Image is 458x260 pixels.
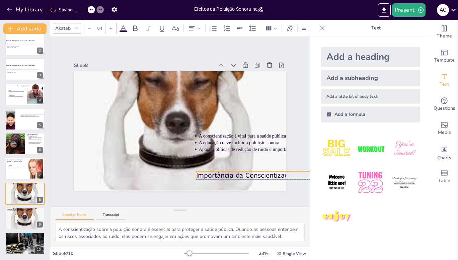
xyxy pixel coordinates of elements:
[321,133,352,164] img: 1.jpeg
[5,133,45,155] div: 6
[54,24,72,33] div: Akatab
[37,197,43,203] div: 8
[9,167,25,169] p: Respeitar limites de volume é essencial.
[255,250,272,257] div: 33 %
[199,133,382,140] p: A conscientização é vital para a saúde pública.
[35,247,43,253] div: 10
[17,85,35,87] p: O que é a Poluição Sonora?
[5,158,45,180] div: 7
[5,183,45,205] div: 8
[328,20,424,36] p: Text
[28,201,64,203] p: Importância da Conscientização
[321,167,352,198] img: 4.jpeg
[431,141,458,165] div: Add charts and graphs
[9,235,43,236] p: A redução da poluição sonora é uma responsabilidade coletiva.
[392,3,426,17] button: Present
[7,47,43,48] p: Generated with [URL]
[9,96,25,98] p: A conscientização é vital para mitigar a poluição sonora.
[199,146,382,153] p: Apoiar políticas de redução de ruído é importante.
[321,47,420,67] div: Add a heading
[9,212,43,214] p: Apoiar políticas de redução de ruído é importante.
[9,210,43,211] p: A conscientização é vital para a saúde pública.
[194,4,257,14] input: Insert title
[5,83,45,105] div: 4
[37,172,43,178] div: 7
[196,170,387,180] p: Importância da Conscientização
[438,129,451,136] span: Media
[440,81,449,88] span: Text
[37,48,43,54] div: 2
[9,166,25,167] p: Materiais acústicos ajudam a isolar o som.
[28,194,63,195] p: A conscientização é vital para a saúde pública.
[300,23,308,34] div: Border settings
[389,167,420,198] img: 6.jpeg
[21,116,45,117] p: Indústrias operam maquinário que produz sons altos.
[74,62,214,69] div: Slide 8
[9,93,25,96] p: A urbanização contribui para o aumento da poluição sonora.
[283,251,306,256] span: Single View
[53,250,184,257] div: Slide 8 / 10
[431,116,458,141] div: Add images, graphics, shapes or video
[285,23,295,34] div: Text effects
[7,44,43,47] p: Esta apresentação aborda a poluição sonora, suas causas, consequências e o que podemos fazer para...
[431,165,458,189] div: Add a table
[378,3,391,17] button: Export to PowerPoint
[437,154,451,162] span: Charts
[56,223,305,241] textarea: A conscientização sobre a poluição sonora é essencial para proteger a saúde pública. Quando as pe...
[431,68,458,92] div: Add text boxes
[321,70,420,86] div: Add a subheading
[431,92,458,116] div: Get real-time input from your audience
[437,32,452,40] span: Theme
[434,57,455,64] span: Template
[37,222,43,228] div: 9
[321,89,420,104] div: Add a little bit of body text
[9,211,43,212] p: A educação deve incluir a poluição sonora.
[7,72,43,73] p: Generated with [URL]
[37,122,43,128] div: 5
[5,58,45,80] div: 3
[37,97,43,103] div: 4
[51,7,79,13] div: Saving......
[9,236,43,237] p: Pequenas mudanças podem ter grande impacto.
[28,196,63,198] p: Apoiar políticas de redução de ruído é importante.
[9,237,43,239] p: Trabalhar juntos é fundamental para um futuro sustentável.
[199,140,382,146] p: A educação deve incluir a poluição sonora.
[5,207,45,230] div: 9
[437,4,449,16] div: A O
[7,69,43,72] p: Esta apresentação aborda a poluição sonora, suas causas, consequências e o que podemos fazer para...
[37,72,43,78] div: 3
[6,40,35,41] strong: Efeitos da Poluição Sonora na Saúde e Ambiente
[21,113,45,115] p: Tráfego de veículos é uma fonte significativa de poluição sonora.
[264,23,279,34] div: Column Count
[355,133,386,164] img: 2.jpeg
[355,167,386,198] img: 5.jpeg
[5,108,45,130] div: 5
[37,147,43,153] div: 6
[7,233,43,235] p: Conclusão
[28,137,43,139] p: A poluição sonora causa estresse nas pessoas.
[96,212,126,220] button: Transcript
[6,65,35,66] strong: Efeitos da Poluição Sonora na Saúde e Ambiente
[431,44,458,68] div: Add ready made slides
[437,3,449,17] button: A O
[389,133,420,164] img: 3.jpeg
[28,139,43,142] p: Distúrbios do sono são comuns em ambientes ruidosos.
[9,164,25,166] p: Usar transporte público reduz o número de veículos.
[7,208,43,210] p: Importância da Conscientização
[5,33,45,55] div: 2
[27,134,43,137] p: Consequências da Poluição Sonora
[7,159,25,163] p: O que podemos fazer para reduzir a poluição sonora
[431,20,458,44] div: Change the overall theme
[321,106,420,122] div: Add a formula
[56,212,93,220] button: Speaker Notes
[28,142,43,144] p: Problemas auditivos podem ocorrer devido à exposição prolongada.
[3,23,47,34] button: Add slide
[5,4,46,15] button: My Library
[28,195,63,197] p: A educação deve incluir a poluição sonora.
[438,177,450,184] span: Table
[9,89,25,91] p: Poluição sonora é o som indesejado que afeta a vida.
[434,105,455,112] span: Questions
[21,114,45,116] p: Obras de construção geram ruídos intensos.
[5,232,45,254] div: 10
[9,91,25,93] p: A poluição sonora é causada por atividades humanas.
